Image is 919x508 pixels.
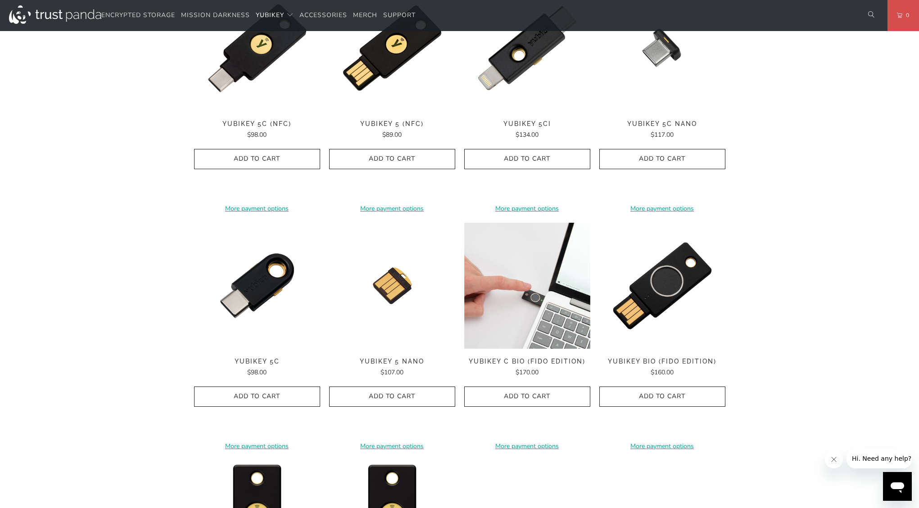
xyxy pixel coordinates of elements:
[599,120,725,128] span: YubiKey 5C Nano
[599,441,725,451] a: More payment options
[329,387,455,407] button: Add to Cart
[599,149,725,169] button: Add to Cart
[204,393,311,400] span: Add to Cart
[464,120,590,128] span: YubiKey 5Ci
[194,120,320,128] span: YubiKey 5C (NFC)
[329,358,455,365] span: YubiKey 5 Nano
[464,223,590,349] a: YubiKey C Bio (FIDO Edition) - Trust Panda YubiKey C Bio (FIDO Edition) - Trust Panda
[383,5,416,26] a: Support
[382,130,402,139] span: $89.00
[256,11,284,19] span: YubiKey
[516,130,539,139] span: $134.00
[329,358,455,378] a: YubiKey 5 Nano $107.00
[902,10,910,20] span: 0
[194,120,320,140] a: YubiKey 5C (NFC) $98.00
[599,358,725,365] span: YubiKey Bio (FIDO Edition)
[353,11,377,19] span: Merch
[329,149,455,169] button: Add to Cart
[339,393,446,400] span: Add to Cart
[651,368,674,377] span: $160.00
[383,11,416,19] span: Support
[194,358,320,378] a: YubiKey 5C $98.00
[474,393,581,400] span: Add to Cart
[474,155,581,163] span: Add to Cart
[194,387,320,407] button: Add to Cart
[329,120,455,140] a: YubiKey 5 (NFC) $89.00
[651,130,674,139] span: $117.00
[101,5,416,26] nav: Translation missing: en.navigation.header.main_nav
[380,368,403,377] span: $107.00
[181,11,250,19] span: Mission Darkness
[464,441,590,451] a: More payment options
[464,204,590,214] a: More payment options
[516,368,539,377] span: $170.00
[353,5,377,26] a: Merch
[464,120,590,140] a: YubiKey 5Ci $134.00
[329,223,455,349] a: YubiKey 5 Nano - Trust Panda YubiKey 5 Nano - Trust Panda
[599,223,725,349] img: YubiKey Bio (FIDO Edition) - Trust Panda
[101,5,175,26] a: Encrypted Storage
[9,5,101,24] img: Trust Panda Australia
[181,5,250,26] a: Mission Darkness
[464,149,590,169] button: Add to Cart
[204,155,311,163] span: Add to Cart
[194,358,320,365] span: YubiKey 5C
[329,223,455,349] img: YubiKey 5 Nano - Trust Panda
[329,441,455,451] a: More payment options
[101,11,175,19] span: Encrypted Storage
[825,450,843,468] iframe: Close message
[194,441,320,451] a: More payment options
[599,223,725,349] a: YubiKey Bio (FIDO Edition) - Trust Panda YubiKey Bio (FIDO Edition) - Trust Panda
[339,155,446,163] span: Add to Cart
[464,358,590,365] span: YubiKey C Bio (FIDO Edition)
[329,204,455,214] a: More payment options
[247,368,267,377] span: $98.00
[299,11,347,19] span: Accessories
[194,223,320,349] a: YubiKey 5C - Trust Panda YubiKey 5C - Trust Panda
[883,472,912,501] iframe: Button to launch messaging window
[609,393,716,400] span: Add to Cart
[194,204,320,214] a: More payment options
[464,223,590,349] img: YubiKey C Bio (FIDO Edition) - Trust Panda
[599,120,725,140] a: YubiKey 5C Nano $117.00
[329,120,455,128] span: YubiKey 5 (NFC)
[299,5,347,26] a: Accessories
[599,358,725,378] a: YubiKey Bio (FIDO Edition) $160.00
[464,387,590,407] button: Add to Cart
[599,387,725,407] button: Add to Cart
[256,5,294,26] summary: YubiKey
[599,204,725,214] a: More payment options
[847,449,912,468] iframe: Message from company
[247,130,267,139] span: $98.00
[194,149,320,169] button: Add to Cart
[464,358,590,378] a: YubiKey C Bio (FIDO Edition) $170.00
[194,223,320,349] img: YubiKey 5C - Trust Panda
[609,155,716,163] span: Add to Cart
